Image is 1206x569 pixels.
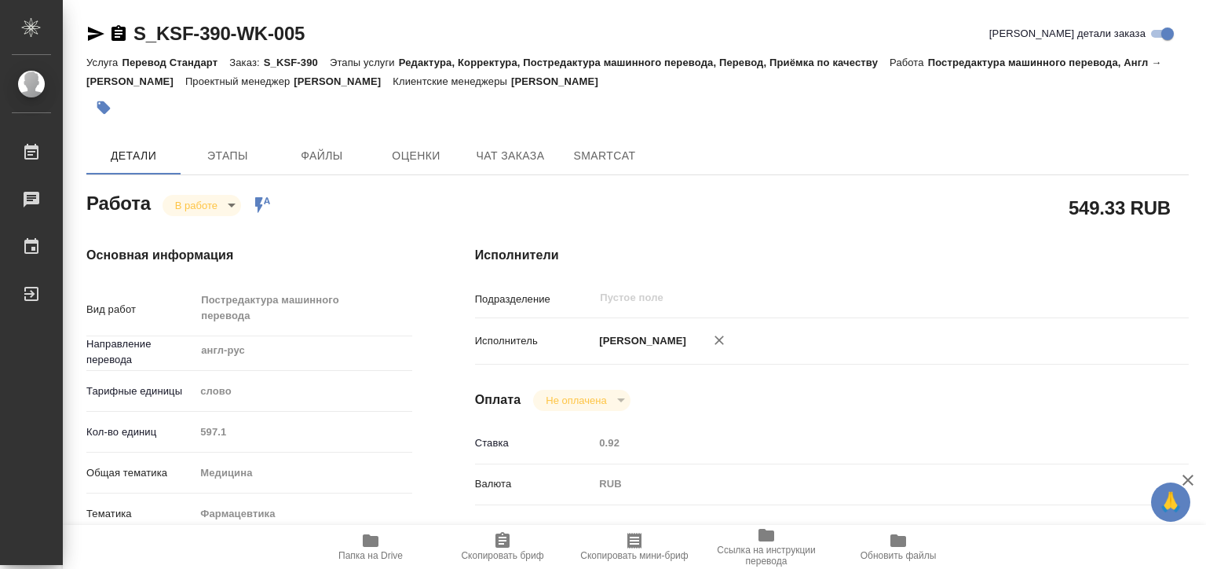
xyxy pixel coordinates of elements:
[475,391,521,409] h4: Оплата
[1157,486,1184,519] span: 🙏
[86,336,195,368] p: Направление перевода
[86,465,195,481] p: Общая тематика
[568,525,700,569] button: Скопировать мини-бриф
[338,550,403,561] span: Папка на Drive
[461,550,543,561] span: Скопировать бриф
[330,57,399,68] p: Этапы услуги
[533,390,630,411] div: В работе
[284,146,360,166] span: Файлы
[541,394,611,407] button: Не оплачена
[594,333,686,349] p: [PERSON_NAME]
[86,90,121,125] button: Добавить тэг
[594,431,1129,454] input: Пустое поле
[294,75,393,87] p: [PERSON_NAME]
[710,545,823,567] span: Ссылка на инструкции перевода
[989,26,1146,42] span: [PERSON_NAME] детали заказа
[475,435,594,451] p: Ставка
[190,146,265,166] span: Этапы
[122,57,229,68] p: Перевод Стандарт
[86,24,105,43] button: Скопировать ссылку для ЯМессенджера
[700,525,832,569] button: Ссылка на инструкции перевода
[86,302,195,318] p: Вид работ
[399,57,890,68] p: Редактура, Корректура, Постредактура машинного перевода, Перевод, Приёмка по качеству
[229,57,263,68] p: Заказ:
[264,57,330,68] p: S_KSF-390
[163,195,241,216] div: В работе
[305,525,437,569] button: Папка на Drive
[594,471,1129,497] div: RUB
[195,378,411,405] div: слово
[96,146,171,166] span: Детали
[475,476,594,492] p: Валюта
[473,146,548,166] span: Чат заказа
[437,525,568,569] button: Скопировать бриф
[86,424,195,440] p: Кол-во единиц
[378,146,454,166] span: Оценки
[475,333,594,349] p: Исполнитель
[170,199,222,212] button: В работе
[393,75,511,87] p: Клиентские менеджеры
[86,246,412,265] h4: Основная информация
[475,292,594,307] p: Подразделение
[475,246,1189,265] h4: Исполнители
[1151,483,1190,522] button: 🙏
[702,323,736,358] button: Удалить исполнителя
[890,57,928,68] p: Работа
[861,550,937,561] span: Обновить файлы
[567,146,642,166] span: SmartCat
[86,384,195,399] p: Тарифные единицы
[511,75,610,87] p: [PERSON_NAME]
[598,288,1092,307] input: Пустое поле
[86,506,195,522] p: Тематика
[133,23,305,44] a: S_KSF-390-WK-005
[1069,194,1171,221] h2: 549.33 RUB
[185,75,294,87] p: Проектный менеджер
[86,57,122,68] p: Услуга
[832,525,964,569] button: Обновить файлы
[109,24,128,43] button: Скопировать ссылку
[195,460,411,486] div: Медицина
[195,420,411,443] input: Пустое поле
[580,550,688,561] span: Скопировать мини-бриф
[195,501,411,527] div: Фармацевтика
[86,188,151,216] h2: Работа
